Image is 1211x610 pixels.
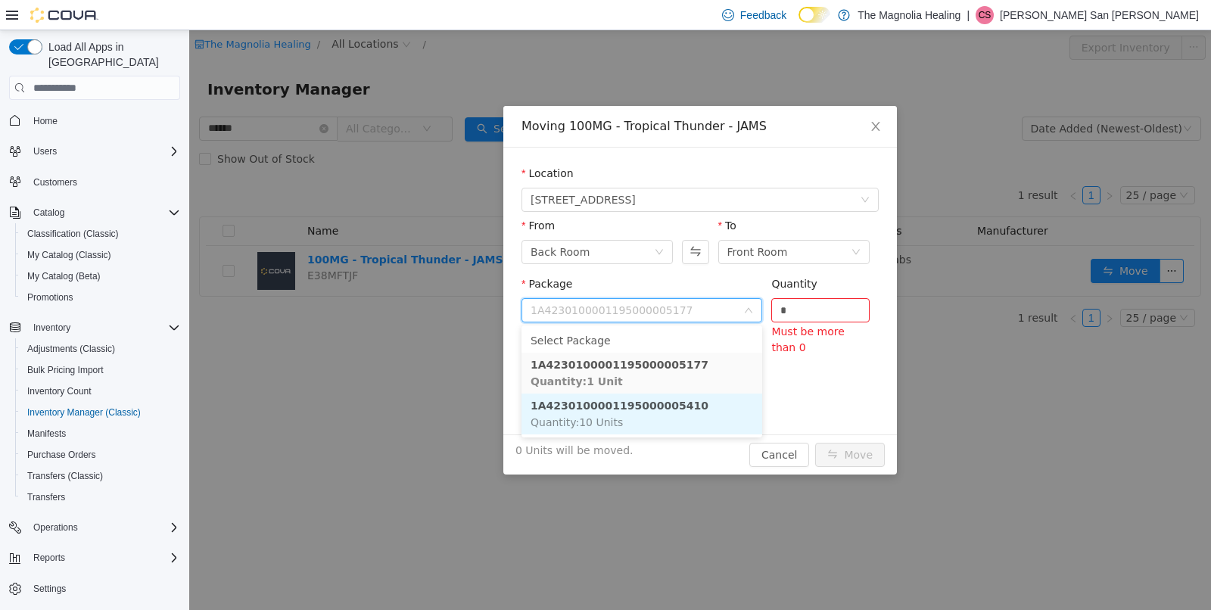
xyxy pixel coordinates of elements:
button: Adjustments (Classic) [15,338,186,359]
li: 1A4230100001195000005410 [332,363,573,404]
span: Catalog [33,207,64,219]
span: Inventory Manager (Classic) [27,406,141,419]
span: Purchase Orders [21,446,180,464]
input: Quantity [583,269,680,291]
span: Quantity : 10 Units [341,386,434,398]
span: My Catalog (Beta) [27,270,101,282]
button: Reports [3,547,186,568]
li: Select Package [332,298,573,322]
button: Transfers (Classic) [15,465,186,487]
span: Bulk Pricing Import [27,364,104,376]
button: Inventory Manager (Classic) [15,402,186,423]
strong: 1A4230100001195000005177 [341,328,519,341]
button: Settings [3,577,186,599]
button: Inventory Count [15,381,186,402]
span: Catalog [27,204,180,222]
input: Dark Mode [799,7,830,23]
p: | [967,6,970,24]
span: Settings [27,579,180,598]
button: Customers [3,171,186,193]
button: Promotions [15,287,186,308]
span: Customers [27,173,180,191]
button: Bulk Pricing Import [15,359,186,381]
i: icon: down [555,275,564,286]
div: Front Room [538,210,599,233]
span: Inventory [33,322,70,334]
button: My Catalog (Classic) [15,244,186,266]
div: Back Room [341,210,400,233]
button: Cancel [560,412,620,437]
button: Swap [493,210,519,234]
span: Inventory Count [21,382,180,400]
span: 0 Units will be moved. [326,412,444,428]
span: Load All Apps in [GEOGRAPHIC_DATA] [42,39,180,70]
span: Operations [33,521,78,534]
a: My Catalog (Classic) [21,246,117,264]
span: Purchase Orders [27,449,96,461]
button: Catalog [27,204,70,222]
span: Promotions [21,288,180,307]
label: Package [332,247,383,260]
a: Manifests [21,425,72,443]
button: Home [3,109,186,131]
span: Quantity : 1 Unit [341,345,434,357]
button: Inventory [3,317,186,338]
a: Inventory Manager (Classic) [21,403,147,422]
input: Package [341,270,554,293]
a: Adjustments (Classic) [21,340,121,358]
a: Classification (Classic) [21,225,125,243]
span: Adjustments (Classic) [21,340,180,358]
button: Users [27,142,63,160]
button: Inventory [27,319,76,337]
span: Promotions [27,291,73,303]
span: Home [33,115,58,127]
label: Location [332,137,384,149]
a: Settings [27,580,72,598]
span: Reports [33,552,65,564]
p: The Magnolia Healing [858,6,960,24]
span: Operations [27,518,180,537]
div: Must be more than 0 [582,294,680,325]
button: Transfers [15,487,186,508]
img: Cova [30,8,98,23]
button: icon: swapMove [626,412,696,437]
i: icon: close [680,90,693,102]
span: Transfers [21,488,180,506]
span: Feedback [740,8,786,23]
span: Customers [33,176,77,188]
a: Promotions [21,288,79,307]
a: Customers [27,173,83,191]
button: My Catalog (Beta) [15,266,186,287]
span: 20 Marks Road [341,158,447,181]
button: Users [3,141,186,162]
span: Manifests [27,428,66,440]
span: Home [27,110,180,129]
span: Adjustments (Classic) [27,343,115,355]
span: My Catalog (Beta) [21,267,180,285]
a: Bulk Pricing Import [21,361,110,379]
span: Classification (Classic) [21,225,180,243]
div: Christopher San Felipe [976,6,994,24]
span: Inventory Manager (Classic) [21,403,180,422]
span: Inventory [27,319,180,337]
span: Classification (Classic) [27,228,119,240]
button: Operations [27,518,84,537]
span: CS [979,6,992,24]
li: 1A4230100001195000005177 [332,322,573,363]
strong: 1A4230100001195000005410 [341,369,519,381]
button: Close [665,76,708,118]
span: Bulk Pricing Import [21,361,180,379]
button: Reports [27,549,71,567]
span: Manifests [21,425,180,443]
a: Home [27,112,64,130]
a: Purchase Orders [21,446,102,464]
button: Manifests [15,423,186,444]
div: Moving 100MG - Tropical Thunder - JAMS [332,88,690,104]
span: Transfers [27,491,65,503]
button: Operations [3,517,186,538]
a: Inventory Count [21,382,98,400]
label: To [529,189,547,201]
a: Transfers [21,488,71,506]
button: Classification (Classic) [15,223,186,244]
